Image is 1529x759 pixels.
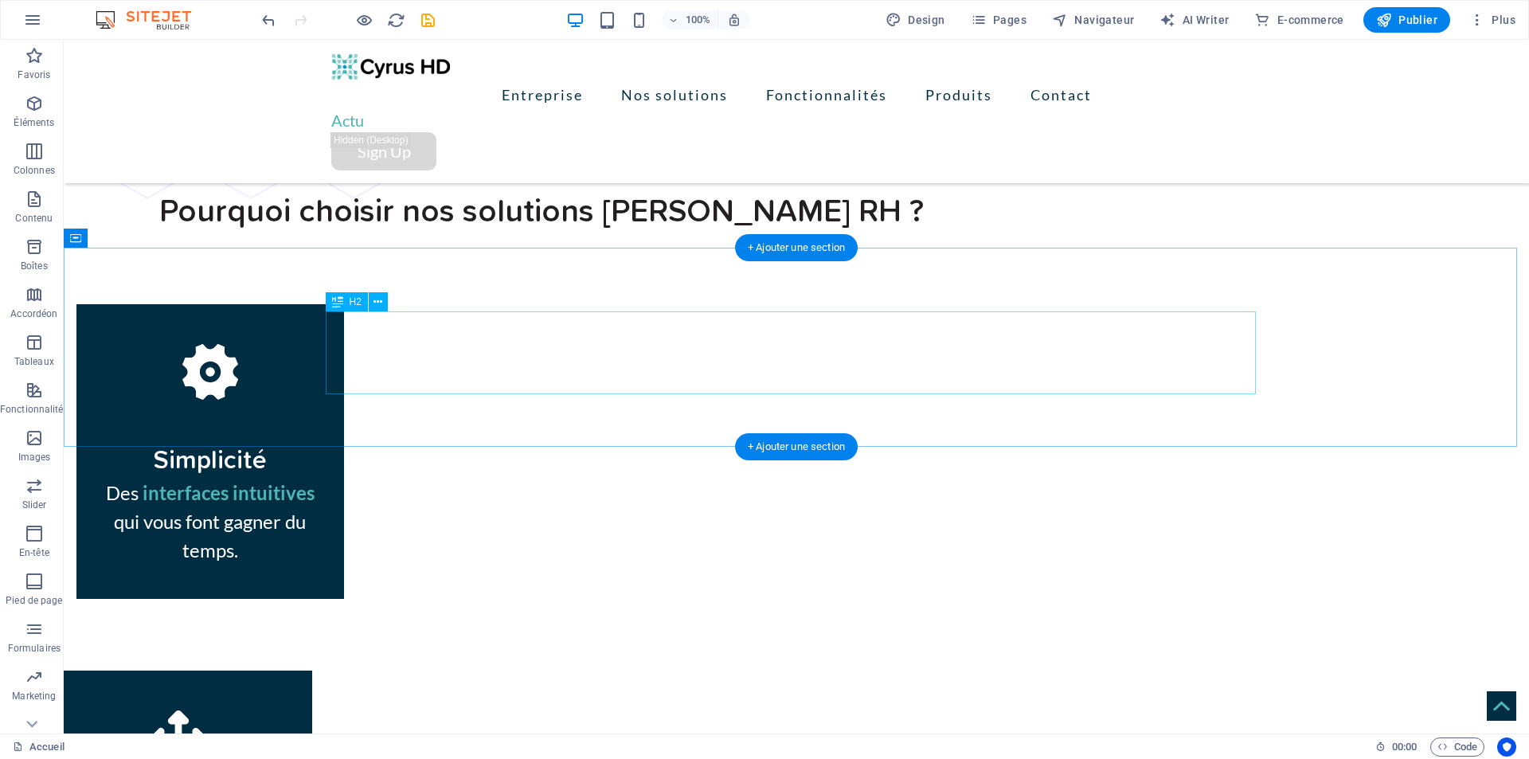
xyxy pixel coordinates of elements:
[13,737,65,757] a: Cliquez pour annuler la sélection. Double-cliquez pour ouvrir Pages.
[1376,12,1437,28] span: Publier
[418,10,437,29] button: save
[1392,737,1417,757] span: 00 00
[259,10,278,29] button: undo
[6,594,62,607] p: Pied de page
[387,11,405,29] i: Actualiser la page
[14,355,54,368] p: Tableaux
[879,7,952,33] button: Design
[354,10,373,29] button: Cliquez ici pour quitter le mode Aperçu et poursuivre l'édition.
[10,307,57,320] p: Accordéon
[1403,741,1406,753] span: :
[14,116,54,129] p: Éléments
[1375,737,1418,757] h6: Durée de la session
[1437,737,1477,757] span: Code
[735,234,858,261] div: + Ajouter une section
[886,12,945,28] span: Design
[1463,7,1522,33] button: Plus
[18,68,50,81] p: Favoris
[964,7,1033,33] button: Pages
[727,13,741,27] i: Lors du redimensionnement, ajuster automatiquement le niveau de zoom en fonction de l'appareil sé...
[971,12,1027,28] span: Pages
[879,7,952,33] div: Design (Ctrl+Alt+Y)
[686,10,711,29] h6: 100%
[1497,737,1516,757] button: Usercentrics
[18,451,51,464] p: Images
[735,433,858,460] div: + Ajouter une section
[1363,7,1450,33] button: Publier
[1254,12,1343,28] span: E-commerce
[21,260,48,272] p: Boîtes
[19,546,49,559] p: En-tête
[1248,7,1350,33] button: E-commerce
[350,297,362,307] span: H2
[14,164,55,177] p: Colonnes
[1159,12,1229,28] span: AI Writer
[8,642,61,655] p: Formulaires
[662,10,718,29] button: 100%
[1469,12,1515,28] span: Plus
[386,10,405,29] button: reload
[1046,7,1140,33] button: Navigateur
[1430,737,1484,757] button: Code
[12,690,56,702] p: Marketing
[1052,12,1134,28] span: Navigateur
[419,11,437,29] i: Enregistrer (Ctrl+S)
[92,10,211,29] img: Editor Logo
[260,11,278,29] i: Annuler : Modifier le texte (Ctrl+Z)
[15,212,53,225] p: Contenu
[1153,7,1235,33] button: AI Writer
[22,499,47,511] p: Slider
